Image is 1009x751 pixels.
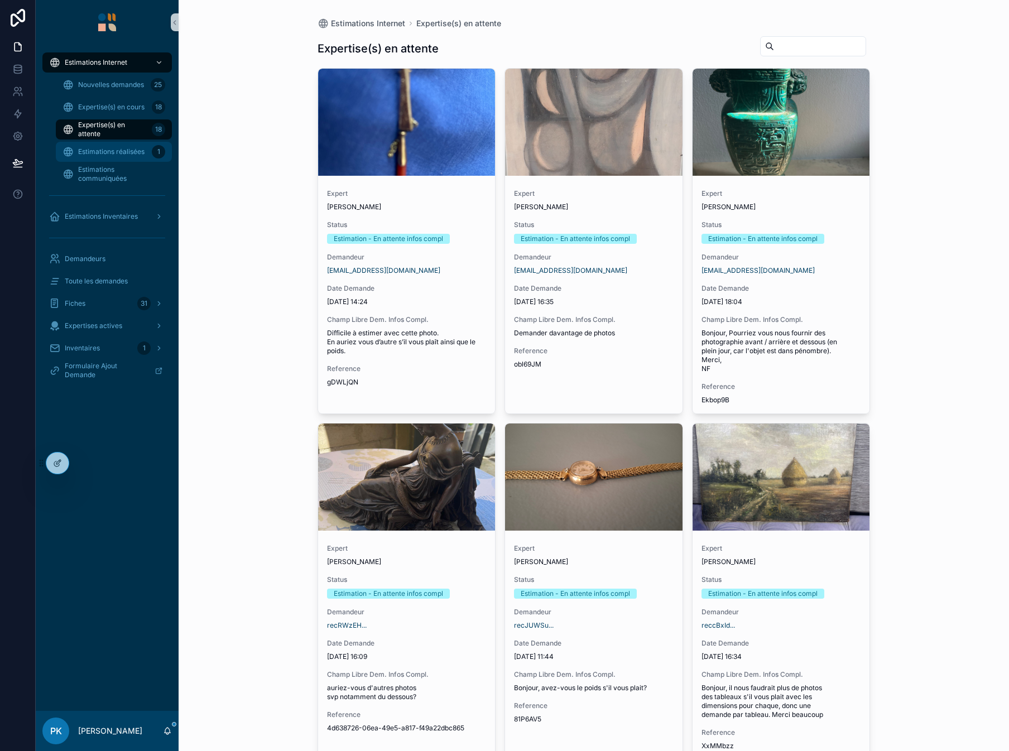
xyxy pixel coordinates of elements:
[137,297,151,310] div: 31
[327,253,487,262] span: Demandeur
[318,41,439,56] h1: Expertise(s) en attente
[56,164,172,184] a: Estimations communiquées
[702,621,735,630] a: reccBxId...
[514,621,554,630] a: recJUWSu...
[42,206,172,227] a: Estimations Inventaires
[36,45,179,395] div: scrollable content
[702,557,756,566] span: [PERSON_NAME]
[327,266,440,275] a: [EMAIL_ADDRESS][DOMAIN_NAME]
[504,68,683,414] a: Expert[PERSON_NAME]StatusEstimation - En attente infos complDemandeur[EMAIL_ADDRESS][DOMAIN_NAME]...
[702,284,861,293] span: Date Demande
[702,329,861,373] span: Bonjour, Pourriez vous nous fournir des photographie avant / arrière et dessous (en plein jour, c...
[702,544,861,553] span: Expert
[692,68,871,414] a: Expert[PERSON_NAME]StatusEstimation - En attente infos complDemandeur[EMAIL_ADDRESS][DOMAIN_NAME]...
[702,382,861,391] span: Reference
[318,423,496,531] div: 1000022970.jpg
[702,728,861,737] span: Reference
[327,710,487,719] span: Reference
[514,315,674,324] span: Champ Libre Dem. Infos Compl.
[334,234,443,244] div: Estimation - En attente infos compl
[42,249,172,269] a: Demandeurs
[65,299,85,308] span: Fiches
[56,75,172,95] a: Nouvelles demandes25
[331,18,405,29] span: Estimations Internet
[702,189,861,198] span: Expert
[702,203,756,211] span: [PERSON_NAME]
[514,284,674,293] span: Date Demande
[693,69,870,176] div: image.jpg
[78,121,147,138] span: Expertise(s) en attente
[42,52,172,73] a: Estimations Internet
[505,423,683,531] div: 20250731_102720.jpg
[514,544,674,553] span: Expert
[514,575,674,584] span: Status
[327,575,487,584] span: Status
[327,315,487,324] span: Champ Libre Dem. Infos Compl.
[702,220,861,229] span: Status
[65,362,146,379] span: Formulaire Ajout Demande
[78,103,145,112] span: Expertise(s) en cours
[514,701,674,710] span: Reference
[702,670,861,679] span: Champ Libre Dem. Infos Compl.
[702,652,861,661] span: [DATE] 16:34
[327,683,487,701] span: auriez-vous d'autres photos svp notamment du dessous?
[65,58,127,67] span: Estimations Internet
[514,715,674,724] span: 81P6AV5
[327,364,487,373] span: Reference
[702,608,861,617] span: Demandeur
[151,78,165,92] div: 25
[334,589,443,599] div: Estimation - En attente infos compl
[152,100,165,114] div: 18
[42,360,172,381] a: Formulaire Ajout Demande
[327,652,487,661] span: [DATE] 16:09
[42,271,172,291] a: Toute les demandes
[514,360,674,369] span: obl69JM
[65,321,122,330] span: Expertises actives
[42,293,172,314] a: Fiches31
[318,69,496,176] div: image.jpg
[416,18,501,29] a: Expertise(s) en attente
[56,119,172,139] a: Expertise(s) en attente18
[327,284,487,293] span: Date Demande
[327,329,487,355] span: Difficile à estimer avec cette photo. En auriez vous d’autre s’il vous plaît ainsi que le poids.
[514,203,568,211] span: [PERSON_NAME]
[318,18,405,29] a: Estimations Internet
[78,147,145,156] span: Estimations réalisées
[702,742,861,750] span: XxMMbzz
[702,253,861,262] span: Demandeur
[702,266,815,275] a: [EMAIL_ADDRESS][DOMAIN_NAME]
[78,165,161,183] span: Estimations communiquées
[137,341,151,355] div: 1
[327,724,487,733] span: 4d638726-06ea-49e5-a817-f49a22dbc865
[327,544,487,553] span: Expert
[78,725,142,736] p: [PERSON_NAME]
[327,378,487,387] span: gDWLjQN
[514,189,674,198] span: Expert
[327,203,381,211] span: [PERSON_NAME]
[514,652,674,661] span: [DATE] 11:44
[327,220,487,229] span: Status
[152,145,165,158] div: 1
[514,253,674,262] span: Demandeur
[327,189,487,198] span: Expert
[327,639,487,648] span: Date Demande
[514,297,674,306] span: [DATE] 16:35
[514,670,674,679] span: Champ Libre Dem. Infos Compl.
[514,220,674,229] span: Status
[65,344,100,353] span: Inventaires
[514,266,627,275] a: [EMAIL_ADDRESS][DOMAIN_NAME]
[152,123,165,136] div: 18
[327,621,367,630] a: recRWzEH...
[702,315,861,324] span: Champ Libre Dem. Infos Compl.
[702,683,861,719] span: Bonjour, il nous faudrait plus de photos des tableaux s'il vous plait avec les dimensions pour ch...
[78,80,144,89] span: Nouvelles demandes
[708,234,818,244] div: Estimation - En attente infos compl
[708,589,818,599] div: Estimation - En attente infos compl
[514,346,674,355] span: Reference
[50,724,62,738] span: PK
